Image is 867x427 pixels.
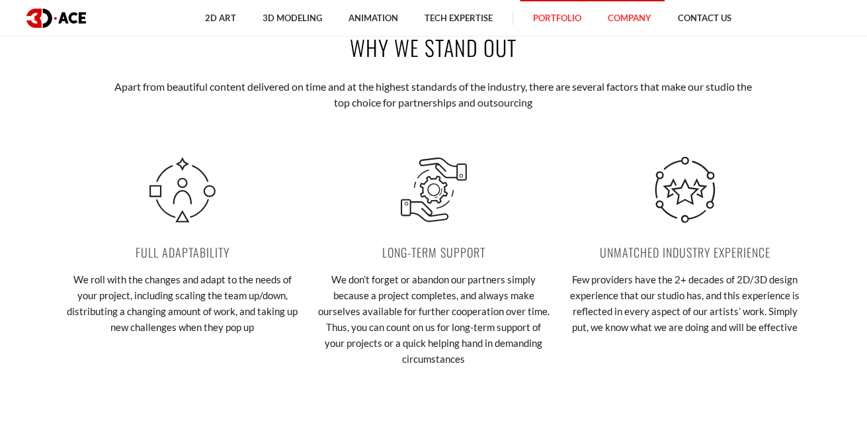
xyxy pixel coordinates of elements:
[149,157,216,223] img: icon
[67,271,298,335] p: We roll with the changes and adapt to the needs of your project, including scaling the team up/do...
[652,157,718,223] img: icon
[569,271,801,335] p: Few providers have the 2+ decades of 2D/3D design experience that our studio has, and this experi...
[26,9,86,28] img: logo dark
[318,271,550,367] p: We don’t forget or abandon our partners simply because a project completes, and always make ourse...
[569,243,801,261] p: Unmatched industry experience
[67,32,801,62] h2: Why we stand out
[67,243,298,261] p: Full adaptability
[108,79,759,111] p: Apart from beautiful content delivered on time and at the highest standards of the industry, ther...
[401,157,467,223] img: icon
[318,243,550,261] p: Long-term support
